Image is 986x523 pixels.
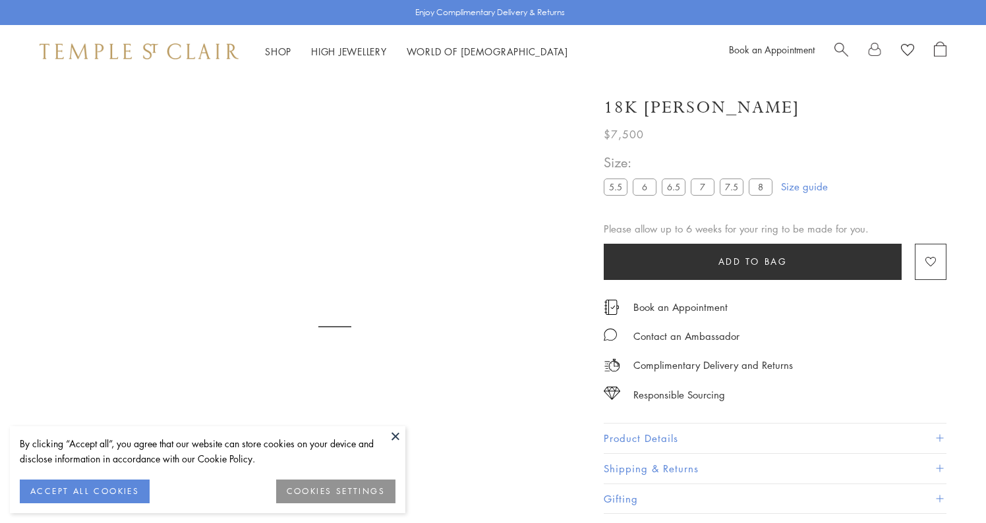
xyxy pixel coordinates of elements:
nav: Main navigation [265,43,568,60]
img: icon_appointment.svg [604,300,620,315]
a: Size guide [781,180,828,193]
div: Responsible Sourcing [633,387,725,403]
button: COOKIES SETTINGS [276,480,395,503]
label: 6.5 [662,179,685,195]
div: By clicking “Accept all”, you agree that our website can store cookies on your device and disclos... [20,436,395,466]
p: Enjoy Complimentary Delivery & Returns [415,6,565,19]
button: Product Details [604,424,946,453]
img: icon_delivery.svg [604,357,620,373]
a: High JewelleryHigh Jewellery [311,45,387,58]
button: Add to bag [604,244,902,280]
div: Contact an Ambassador [633,328,739,344]
label: 6 [633,179,656,195]
label: 7.5 [720,179,743,195]
img: icon_sourcing.svg [604,387,620,400]
label: 7 [691,179,714,195]
label: 5.5 [604,179,627,195]
a: Search [834,41,848,61]
img: Temple St. Clair [40,43,239,59]
a: ShopShop [265,45,291,58]
h1: 18K [PERSON_NAME] [604,96,799,119]
a: Book an Appointment [729,43,815,56]
p: Complimentary Delivery and Returns [633,357,793,373]
span: $7,500 [604,126,644,143]
a: Book an Appointment [633,300,728,314]
a: View Wishlist [901,41,914,61]
button: Shipping & Returns [604,454,946,483]
a: World of [DEMOGRAPHIC_DATA]World of [DEMOGRAPHIC_DATA] [407,45,568,58]
img: MessageIcon-01_2.svg [604,328,617,341]
button: Gifting [604,484,946,514]
button: ACCEPT ALL COOKIES [20,480,150,503]
a: Open Shopping Bag [934,41,946,61]
span: Add to bag [718,254,788,269]
span: Size: [604,151,778,173]
label: 8 [749,179,772,195]
div: Please allow up to 6 weeks for your ring to be made for you. [604,221,946,237]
